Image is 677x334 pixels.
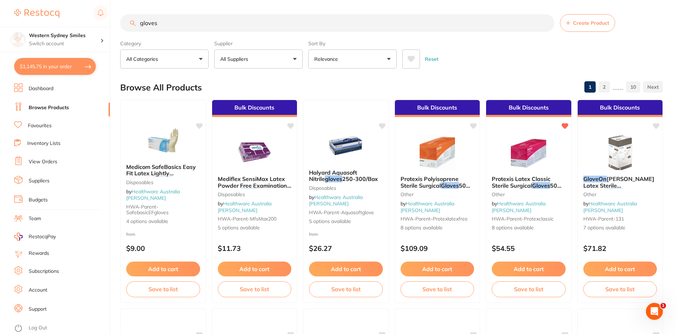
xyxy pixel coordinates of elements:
[11,33,25,47] img: Western Sydney Smiles
[401,176,474,189] b: Protexis Polyisoprene Sterile Surgical Gloves 50 Pairs/Box
[414,135,460,170] img: Protexis Polyisoprene Sterile Surgical Gloves 50 Pairs/Box
[532,182,550,189] em: Gloves
[14,233,56,241] a: RestocqPay
[583,176,657,189] b: GloveOn Hamilton Latex Sterile Surgical Gloves Powder Free 50 Pairs/Box
[218,200,272,213] a: Healthware Australia [PERSON_NAME]
[309,194,363,207] span: by
[441,182,459,189] em: Gloves
[126,281,200,297] button: Save to list
[120,49,209,69] button: All Categories
[492,216,554,222] span: HWA-parent-protexclassic
[605,188,623,195] em: Gloves
[395,100,480,117] div: Bulk Discounts
[126,218,200,225] span: 4 options available
[218,224,292,232] span: 5 options available
[232,135,278,170] img: Mediflex SensiMax Latex Powder Free Examination Textured Gloves 200/Box
[646,303,663,320] iframe: Intercom live chat
[309,209,374,216] span: HWA-parent-aquasoftglove
[578,100,663,117] div: Bulk Discounts
[29,250,49,257] a: Rewards
[29,287,47,294] a: Account
[309,244,383,252] p: $26.27
[492,192,566,197] small: other
[218,216,276,222] span: HWA-parent-MfsMax200
[218,200,272,213] span: by
[401,216,468,222] span: HWA-parent-protexlatexfree
[172,176,194,183] span: 100/Box
[14,5,59,22] a: Restocq Logo
[212,100,297,117] div: Bulk Discounts
[126,244,200,252] p: $9.00
[218,192,292,197] small: Disposables
[401,192,474,197] small: other
[492,182,561,195] span: 50 Pairs/Box
[583,281,657,297] button: Save to list
[309,262,383,276] button: Add to cart
[309,169,383,182] b: Halyard Aquasoft Nitrile gloves 250-300/Box
[29,324,47,332] a: Log Out
[120,40,209,47] label: Category
[660,303,666,309] span: 1
[218,244,292,252] p: $11.73
[492,176,566,189] b: Protexis Latex Classic Sterile Surgical Gloves 50 Pairs/Box
[626,80,640,94] a: 10
[584,80,596,94] a: 1
[401,175,459,189] span: Protexis Polyisoprene Sterile Surgical
[14,58,96,75] button: $1,145.75 in your order
[308,49,397,69] button: Relevance
[401,224,474,232] span: 8 options available
[29,177,49,184] a: Suppliers
[573,20,609,26] span: Create Product
[29,233,56,240] span: RestocqPay
[506,135,551,170] img: Protexis Latex Classic Sterile Surgical Gloves 50 Pairs/Box
[583,175,654,195] span: [PERSON_NAME] Latex Sterile Surgical
[492,175,550,189] span: Protexis Latex Classic Sterile Surgical
[218,175,291,195] span: Mediflex SensiMax Latex Powder Free Examination Textured
[560,14,615,32] button: Create Product
[14,9,59,18] img: Restocq Logo
[583,262,657,276] button: Add to cart
[401,244,474,252] p: $109.09
[492,262,566,276] button: Add to cart
[492,224,566,232] span: 8 options available
[583,216,624,222] span: HWA-parent-131
[597,135,643,170] img: GloveOn Hamilton Latex Sterile Surgical Gloves Powder Free 50 Pairs/Box
[309,218,383,225] span: 5 options available
[28,122,52,129] a: Favourites
[126,188,180,201] span: by
[486,100,571,117] div: Bulk Discounts
[126,164,200,177] b: Medicom SafeBasics Easy Fit Latex Lightly Powdered Gloves 100/Box
[308,40,397,47] label: Sort By
[583,200,637,213] a: Healthware Australia [PERSON_NAME]
[14,323,108,334] button: Log Out
[29,85,53,92] a: Dashboard
[29,268,59,275] a: Subscriptions
[599,80,610,94] a: 2
[154,176,172,183] em: Gloves
[218,176,292,189] b: Mediflex SensiMax Latex Powder Free Examination Textured Gloves 200/Box
[29,32,100,39] h4: Western Sydney Smiles
[613,83,623,91] p: ......
[401,200,454,213] span: by
[218,281,292,297] button: Save to list
[126,204,169,216] span: HWA-parent-safebasicEFgloves
[583,188,644,202] span: Powder Free 50 Pairs/Box
[29,40,100,47] p: Switch account
[14,233,23,241] img: RestocqPay
[583,175,607,182] em: GloveOn
[583,200,637,213] span: by
[423,49,440,69] button: Reset
[29,306,47,313] a: Support
[126,163,196,183] span: Medicom SafeBasics Easy Fit Latex Lightly Powdered
[492,244,566,252] p: $54.55
[492,200,545,213] a: Healthware Australia [PERSON_NAME]
[242,188,260,195] em: Gloves
[401,200,454,213] a: Healthware Australia [PERSON_NAME]
[29,215,41,222] a: Team
[126,188,180,201] a: Healthware Australia [PERSON_NAME]
[309,194,363,207] a: Healthware Australia [PERSON_NAME]
[126,180,200,185] small: Disposables
[325,175,342,182] em: gloves
[323,128,369,164] img: Halyard Aquasoft Nitrile gloves 250-300/Box
[314,55,341,63] p: Relevance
